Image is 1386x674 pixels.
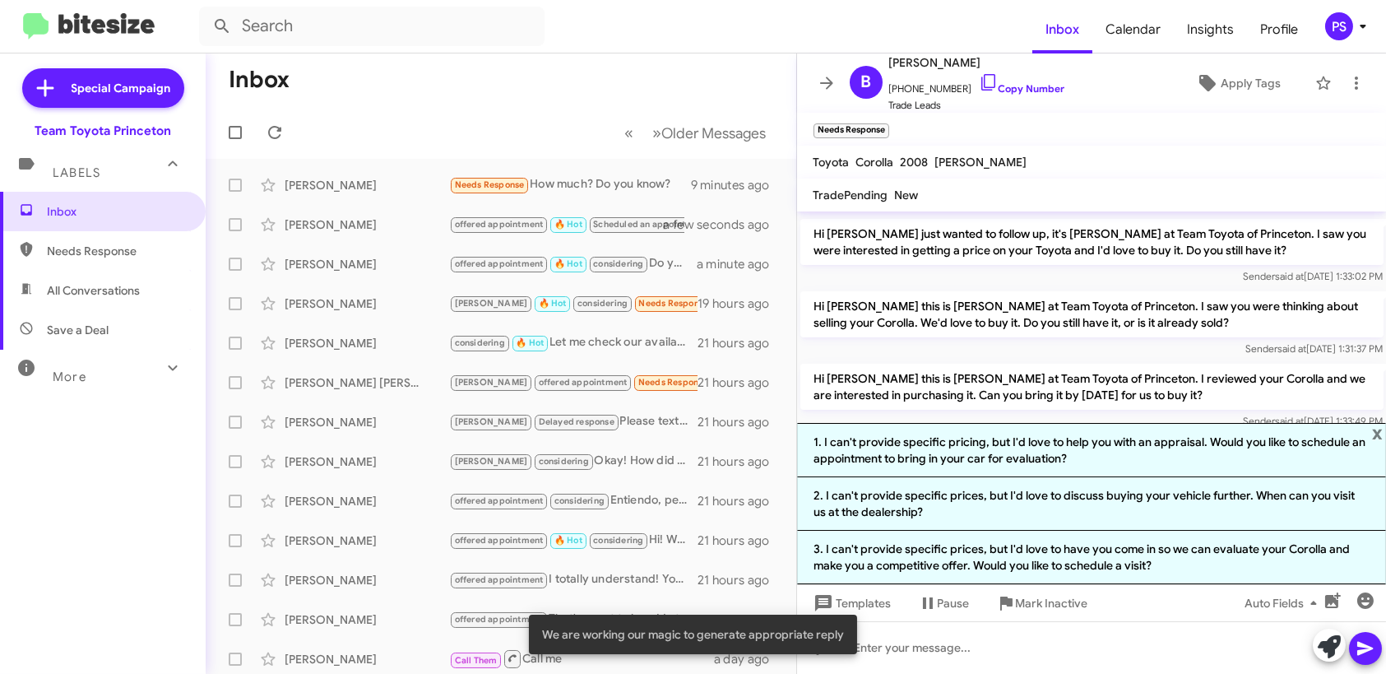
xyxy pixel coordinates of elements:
span: Sender [DATE] 1:33:02 PM [1243,270,1383,282]
span: Templates [810,588,892,618]
div: [PERSON_NAME] [285,256,449,272]
span: Call Them [455,655,498,666]
span: offered appointment [455,535,544,546]
input: Search [199,7,545,46]
span: considering [455,337,505,348]
a: Profile [1247,6,1311,53]
div: [PERSON_NAME] [285,453,449,470]
span: said at [1277,342,1306,355]
span: Mark Inactive [1016,588,1088,618]
button: PS [1311,12,1368,40]
span: All Conversations [47,282,140,299]
span: Inbox [1032,6,1092,53]
div: [PERSON_NAME] [285,295,449,312]
span: considering [593,535,643,546]
button: Templates [797,588,905,618]
span: B [860,69,871,95]
span: Sender [DATE] 1:33:49 PM [1243,415,1383,427]
span: 🔥 Hot [554,258,582,269]
a: Calendar [1092,6,1174,53]
p: Hi [PERSON_NAME] this is [PERSON_NAME] at Team Toyota of Princeton. I saw you were thinking about... [800,291,1384,337]
div: [PERSON_NAME] [285,611,449,628]
div: 21 hours ago [698,453,783,470]
span: considering [577,298,628,309]
span: considering [554,495,605,506]
span: considering [593,258,643,269]
span: considering [539,456,589,467]
div: How much? Do you know? [449,175,691,194]
span: 2008 [901,155,929,170]
span: x [1372,423,1383,443]
div: I totally understand! Your Prius Prime sounds like a great vehicle. Would you be open to scheduli... [449,570,698,589]
span: Trade Leads [889,97,1065,114]
a: Insights [1174,6,1247,53]
div: Okay! How did your visit go? [449,452,698,471]
span: said at [1275,270,1304,282]
span: offered appointment [455,495,544,506]
span: « [625,123,634,143]
span: Delayed response [539,416,614,427]
div: Call me [449,648,714,669]
span: Special Campaign [72,80,171,96]
button: Auto Fields [1231,588,1337,618]
div: [PERSON_NAME] [285,493,449,509]
span: Scheduled an appointment [593,219,707,230]
div: [PERSON_NAME] [285,216,449,233]
span: » [653,123,662,143]
div: Let me check our availability for a Rav4 Plug-In Hybrid next week. I'll confirm and get back to y... [449,333,698,352]
a: Copy Number [979,82,1065,95]
button: Next [643,116,776,150]
span: Pause [938,588,970,618]
span: Apply Tags [1221,68,1281,98]
span: Inbox [47,203,187,220]
div: Hi! What time? [449,531,698,550]
span: We are working our magic to generate appropriate reply [542,626,844,643]
span: [PERSON_NAME] [455,416,528,427]
span: Needs Response [47,243,187,259]
span: Older Messages [662,124,767,142]
span: [PERSON_NAME] [455,298,528,309]
span: Needs Response [638,377,708,388]
span: Save a Deal [47,322,109,338]
small: Needs Response [814,123,889,138]
span: offered appointment [455,614,544,625]
span: TradePending [814,188,888,202]
nav: Page navigation example [616,116,776,150]
div: [DATE] afternoon if the car is ready let's see which comes first [449,373,698,392]
span: Needs Response [639,298,709,309]
span: More [53,370,86,384]
span: 🔥 Hot [554,535,582,546]
div: 21 hours ago [698,493,783,509]
button: Apply Tags [1168,68,1307,98]
div: That's great to hear! Let's schedule an appointment to discuss the details and get your vehicle e... [449,610,698,629]
div: 21 hours ago [698,374,783,391]
span: offered appointment [539,377,628,388]
span: [PERSON_NAME] [889,53,1065,72]
div: [URL][DOMAIN_NAME][US_VEHICLE_IDENTIFICATION_NUMBER] [449,294,698,313]
span: Auto Fields [1245,588,1323,618]
div: [PERSON_NAME] [285,414,449,430]
span: offered appointment [455,258,544,269]
span: [PERSON_NAME] [455,456,528,467]
button: Pause [905,588,983,618]
div: Please text me from the previous phone number which used on last previous massages and send me th... [449,412,698,431]
p: Hi [PERSON_NAME] just wanted to follow up, it's [PERSON_NAME] at Team Toyota of Princeton. I saw ... [800,219,1384,265]
div: a minute ago [697,256,783,272]
div: 19 hours ago [698,295,783,312]
div: 21 hours ago [698,572,783,588]
div: 9 minutes ago [691,177,783,193]
div: [PERSON_NAME] [285,651,449,667]
div: a few seconds ago [684,216,783,233]
div: [PERSON_NAME] [285,532,449,549]
div: How did your visit go? [449,215,684,234]
div: [PERSON_NAME] [285,335,449,351]
span: said at [1275,415,1304,427]
span: Corolla [856,155,894,170]
span: Labels [53,165,100,180]
a: Special Campaign [22,68,184,108]
div: Do you want to schedule for [DATE]? [449,254,697,273]
span: Sender [DATE] 1:31:37 PM [1245,342,1383,355]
